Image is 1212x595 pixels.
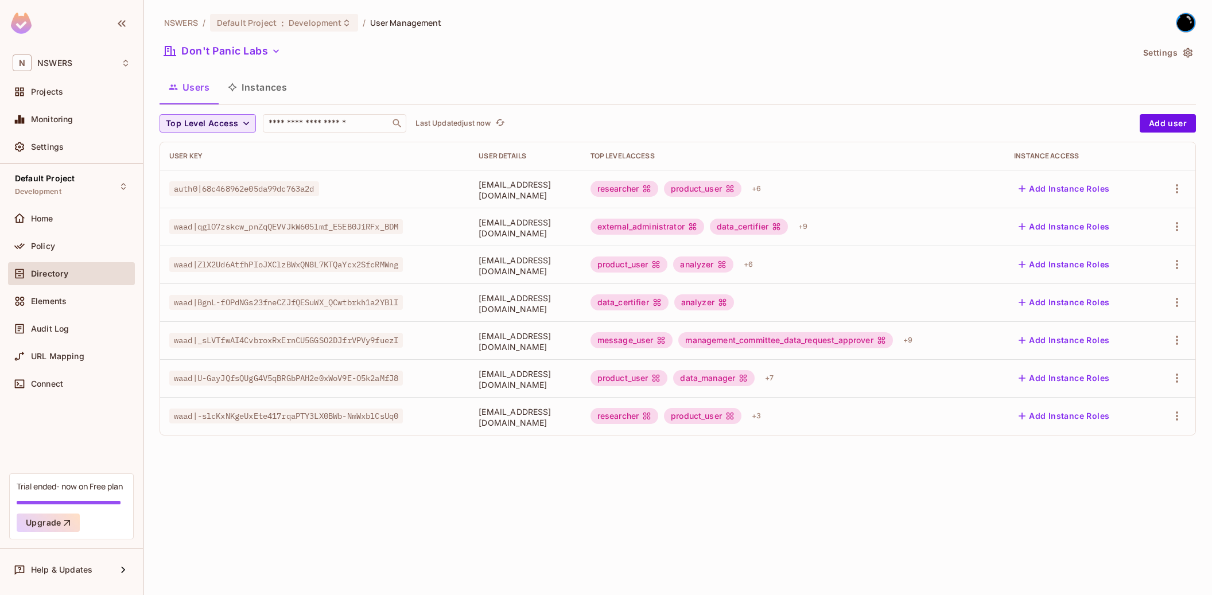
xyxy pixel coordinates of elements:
[164,17,198,28] span: the active workspace
[1014,369,1114,387] button: Add Instance Roles
[710,219,788,235] div: data_certifier
[794,217,812,236] div: + 9
[591,256,668,273] div: product_user
[219,73,296,102] button: Instances
[1014,293,1114,312] button: Add Instance Roles
[673,256,733,273] div: analyzer
[674,294,734,310] div: analyzer
[1014,331,1114,349] button: Add Instance Roles
[479,330,572,352] span: [EMAIL_ADDRESS][DOMAIN_NAME]
[479,255,572,277] span: [EMAIL_ADDRESS][DOMAIN_NAME]
[31,297,67,306] span: Elements
[11,13,32,34] img: SReyMgAAAABJRU5ErkJggg==
[203,17,205,28] li: /
[1014,255,1114,274] button: Add Instance Roles
[591,181,659,197] div: researcher
[31,214,53,223] span: Home
[1014,151,1141,161] div: Instance Access
[591,370,668,386] div: product_user
[169,295,403,310] span: waad|BgnL-fOPdNGs23fneCZJfQESuWX_QCwtbrkh1a2YBlI
[31,87,63,96] span: Projects
[664,181,741,197] div: product_user
[591,408,659,424] div: researcher
[1014,217,1114,236] button: Add Instance Roles
[160,42,285,60] button: Don't Panic Labs
[169,219,403,234] span: waad|qglO7zskcw_pnZqQEVVJkW605lmf_E5EB0JiRFx_BDM
[17,481,123,492] div: Trial ended- now on Free plan
[37,59,72,68] span: Workspace: NSWERS
[479,217,572,239] span: [EMAIL_ADDRESS][DOMAIN_NAME]
[31,324,69,333] span: Audit Log
[17,514,80,532] button: Upgrade
[1176,13,1195,32] img: Andrew Tarr
[166,116,238,131] span: Top Level Access
[491,116,507,130] span: Click to refresh data
[673,370,755,386] div: data_manager
[591,294,669,310] div: data_certifier
[15,187,61,196] span: Development
[760,369,778,387] div: + 7
[289,17,341,28] span: Development
[495,118,505,129] span: refresh
[281,18,285,28] span: :
[479,151,572,161] div: User Details
[591,332,673,348] div: message_user
[1139,44,1196,62] button: Settings
[479,293,572,314] span: [EMAIL_ADDRESS][DOMAIN_NAME]
[747,180,766,198] div: + 6
[31,142,64,151] span: Settings
[591,151,996,161] div: Top Level Access
[169,333,403,348] span: waad|_sLVTfwAI4CvbroxRxErnCU5GGSO2DJfrVPVy9fuezI
[1140,114,1196,133] button: Add user
[31,115,73,124] span: Monitoring
[899,331,917,349] div: + 9
[169,371,403,386] span: waad|U-GayJQfsQUgG4V5qBRGbPAH2e0xWoV9E-O5k2aMfJ8
[370,17,442,28] span: User Management
[31,352,84,361] span: URL Mapping
[169,151,460,161] div: User Key
[13,55,32,71] span: N
[31,565,92,574] span: Help & Updates
[160,73,219,102] button: Users
[493,116,507,130] button: refresh
[1014,180,1114,198] button: Add Instance Roles
[664,408,741,424] div: product_user
[217,17,277,28] span: Default Project
[169,409,403,423] span: waad|-slcKxNKgeUxEte417rqaPTY3LX0BWb-NmWxblCsUq0
[739,255,757,274] div: + 6
[160,114,256,133] button: Top Level Access
[479,406,572,428] span: [EMAIL_ADDRESS][DOMAIN_NAME]
[31,269,68,278] span: Directory
[479,368,572,390] span: [EMAIL_ADDRESS][DOMAIN_NAME]
[747,407,766,425] div: + 3
[591,219,704,235] div: external_administrator
[363,17,366,28] li: /
[15,174,75,183] span: Default Project
[479,179,572,201] span: [EMAIL_ADDRESS][DOMAIN_NAME]
[678,332,892,348] div: management_committee_data_request_approver
[169,181,319,196] span: auth0|68c468962e05da99dc763a2d
[415,119,491,128] p: Last Updated just now
[31,242,55,251] span: Policy
[169,257,403,272] span: waad|ZlX2Ud6AtfhPIoJXClzBWxQN8L7KTQaYcx2SfcRMWng
[31,379,63,388] span: Connect
[1014,407,1114,425] button: Add Instance Roles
